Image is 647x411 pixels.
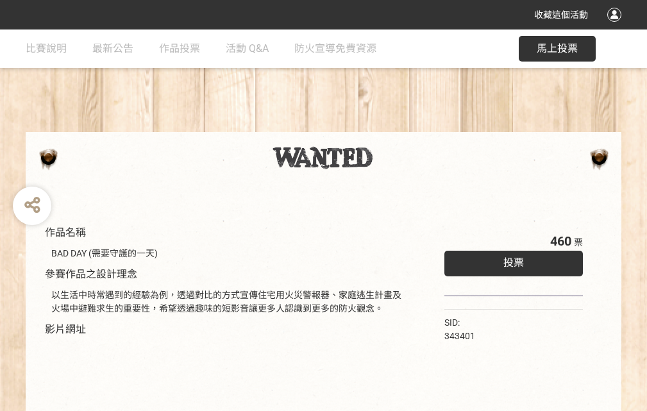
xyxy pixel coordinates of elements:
button: 馬上投票 [519,36,596,62]
a: 最新公告 [92,29,133,68]
span: 收藏這個活動 [534,10,588,20]
iframe: Facebook Share [478,316,542,329]
span: 參賽作品之設計理念 [45,268,137,280]
span: 影片網址 [45,323,86,335]
a: 活動 Q&A [226,29,269,68]
span: 比賽說明 [26,42,67,55]
span: 投票 [503,256,524,269]
a: 防火宣導免費資源 [294,29,376,68]
span: 最新公告 [92,42,133,55]
span: 作品投票 [159,42,200,55]
a: 比賽說明 [26,29,67,68]
div: 以生活中時常遇到的經驗為例，透過對比的方式宣傳住宅用火災警報器、家庭逃生計畫及火場中避難求生的重要性，希望透過趣味的短影音讓更多人認識到更多的防火觀念。 [51,289,406,315]
a: 作品投票 [159,29,200,68]
span: 票 [574,237,583,247]
div: BAD DAY (需要守護的一天) [51,247,406,260]
span: 作品名稱 [45,226,86,239]
span: 防火宣導免費資源 [294,42,376,55]
span: 活動 Q&A [226,42,269,55]
span: 馬上投票 [537,42,578,55]
span: SID: 343401 [444,317,475,341]
span: 460 [550,233,571,249]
